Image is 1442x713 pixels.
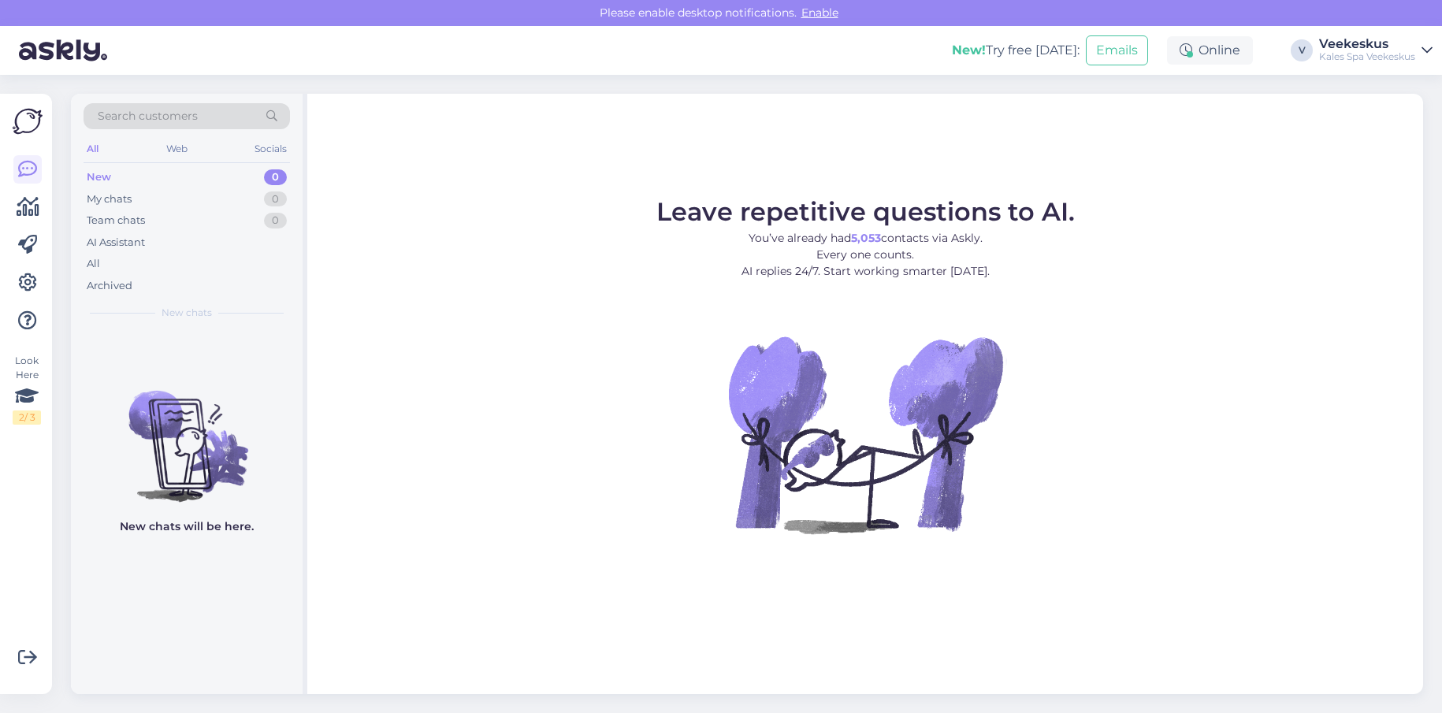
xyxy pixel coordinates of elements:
img: No Chat active [723,292,1007,576]
div: AI Assistant [87,235,145,251]
div: Try free [DATE]: [952,41,1080,60]
div: All [87,256,100,272]
p: New chats will be here. [120,518,254,535]
p: You’ve already had contacts via Askly. Every one counts. AI replies 24/7. Start working smarter [... [656,230,1075,280]
b: New! [952,43,986,58]
div: Socials [251,139,290,159]
div: 2 / 3 [13,410,41,425]
div: 0 [264,191,287,207]
div: Web [163,139,191,159]
span: Search customers [98,108,198,124]
div: Team chats [87,213,145,228]
span: Enable [797,6,843,20]
span: New chats [162,306,212,320]
div: Archived [87,278,132,294]
div: All [84,139,102,159]
div: Kales Spa Veekeskus [1319,50,1415,63]
div: Veekeskus [1319,38,1415,50]
div: 0 [264,169,287,185]
button: Emails [1086,35,1148,65]
img: Askly Logo [13,106,43,136]
div: V [1291,39,1313,61]
b: 5,053 [851,231,881,245]
a: VeekeskusKales Spa Veekeskus [1319,38,1433,63]
div: Online [1167,36,1253,65]
div: My chats [87,191,132,207]
div: New [87,169,111,185]
div: 0 [264,213,287,228]
div: Look Here [13,354,41,425]
img: No chats [71,362,303,504]
span: Leave repetitive questions to AI. [656,196,1075,227]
